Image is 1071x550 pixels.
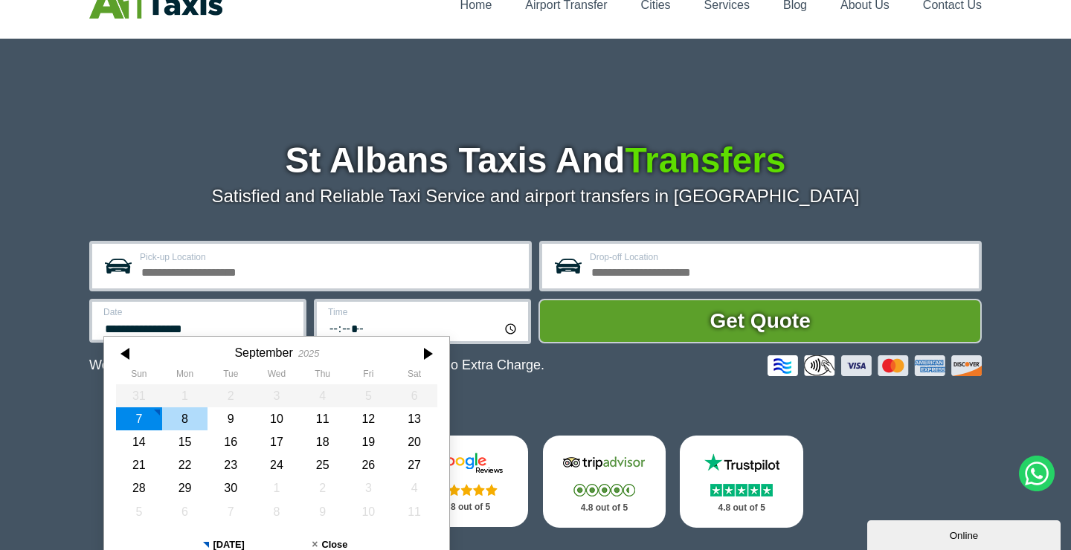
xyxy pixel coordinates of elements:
[328,308,519,317] label: Time
[543,436,666,528] a: Tripadvisor Stars 4.8 out of 5
[254,369,300,384] th: Wednesday
[680,436,803,528] a: Trustpilot Stars 4.8 out of 5
[208,476,254,499] div: 30 September 2025
[405,436,529,527] a: Google Stars 4.8 out of 5
[208,369,254,384] th: Tuesday
[346,369,392,384] th: Friday
[696,499,787,517] p: 4.8 out of 5
[162,476,208,499] div: 29 September 2025
[867,517,1064,550] iframe: chat widget
[346,407,392,430] div: 12 September 2025
[300,476,346,499] div: 02 October 2025
[208,500,254,523] div: 07 October 2025
[697,452,786,474] img: Trustpilot
[208,453,254,476] div: 23 September 2025
[559,452,649,474] img: Tripadvisor
[116,500,162,523] div: 05 October 2025
[162,453,208,476] div: 22 September 2025
[162,430,208,453] div: 15 September 2025
[162,384,208,407] div: 01 September 2025
[374,357,544,372] span: The Car at No Extra Charge.
[89,143,982,178] h1: St Albans Taxis And
[254,476,300,499] div: 01 October 2025
[436,484,498,496] img: Stars
[559,499,650,517] p: 4.8 out of 5
[346,430,392,453] div: 19 September 2025
[254,453,300,476] div: 24 September 2025
[573,484,635,496] img: Stars
[116,384,162,407] div: 31 August 2025
[625,140,785,180] span: Transfers
[391,476,437,499] div: 04 October 2025
[710,484,773,496] img: Stars
[346,476,392,499] div: 03 October 2025
[391,384,437,407] div: 06 September 2025
[162,407,208,430] div: 08 September 2025
[391,500,437,523] div: 11 October 2025
[346,384,392,407] div: 05 September 2025
[391,407,437,430] div: 13 September 2025
[300,369,346,384] th: Thursday
[162,500,208,523] div: 06 October 2025
[103,308,295,317] label: Date
[116,476,162,499] div: 28 September 2025
[208,430,254,453] div: 16 September 2025
[254,430,300,453] div: 17 September 2025
[768,355,982,376] img: Credit And Debit Cards
[391,369,437,384] th: Saturday
[538,299,982,343] button: Get Quote
[254,407,300,430] div: 10 September 2025
[300,407,346,430] div: 11 September 2025
[234,346,292,360] div: September
[422,498,512,517] p: 4.8 out of 5
[300,453,346,476] div: 25 September 2025
[254,384,300,407] div: 03 September 2025
[254,500,300,523] div: 08 October 2025
[422,452,512,474] img: Google
[89,186,982,207] p: Satisfied and Reliable Taxi Service and airport transfers in [GEOGRAPHIC_DATA]
[208,407,254,430] div: 09 September 2025
[300,500,346,523] div: 09 October 2025
[300,384,346,407] div: 04 September 2025
[208,384,254,407] div: 02 September 2025
[391,430,437,453] div: 20 September 2025
[116,407,162,430] div: 07 September 2025
[116,369,162,384] th: Sunday
[89,357,544,373] p: We Now Accept Card & Contactless Payment In
[298,348,319,359] div: 2025
[346,500,392,523] div: 10 October 2025
[162,369,208,384] th: Monday
[140,253,520,262] label: Pick-up Location
[300,430,346,453] div: 18 September 2025
[590,253,970,262] label: Drop-off Location
[346,453,392,476] div: 26 September 2025
[391,453,437,476] div: 27 September 2025
[116,453,162,476] div: 21 September 2025
[116,430,162,453] div: 14 September 2025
